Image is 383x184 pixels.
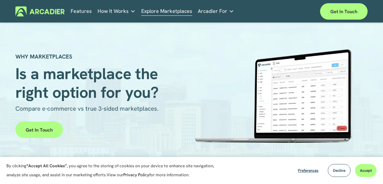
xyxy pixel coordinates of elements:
span: How It Works [98,7,129,16]
span: Preferences [298,168,318,173]
span: Decline [333,168,345,173]
strong: “Accept All Cookies” [26,163,67,169]
img: Arcadier [15,6,65,16]
a: Features [71,6,92,16]
span: Compare e-commerce vs true 3-sided marketplaces. [15,105,159,113]
span: Accept [360,168,372,173]
span: Is a marketplace the right option for you? [15,63,162,103]
span: Arcadier For [198,7,227,16]
button: Preferences [293,164,323,177]
button: Accept [355,164,377,177]
a: Get in touch [15,122,63,138]
a: Explore Marketplaces [141,6,192,16]
a: Privacy Policy [123,172,149,178]
a: Get in touch [320,3,368,20]
button: Decline [328,164,351,177]
strong: WHY MARKETPLACES [15,53,72,60]
a: folder dropdown [198,6,234,16]
a: folder dropdown [98,6,135,16]
p: By clicking , you agree to the storing of cookies on your device to enhance site navigation, anal... [6,161,215,179]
